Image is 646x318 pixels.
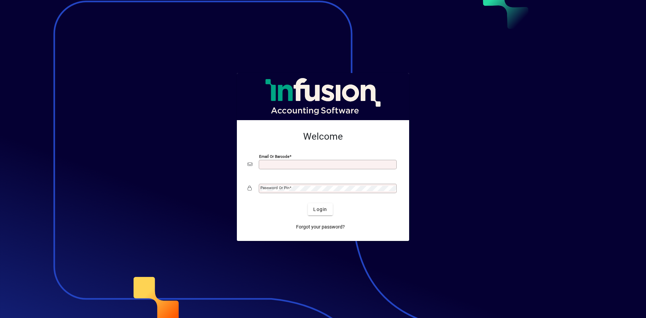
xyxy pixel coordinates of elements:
[308,203,332,215] button: Login
[296,223,345,231] span: Forgot your password?
[293,221,348,233] a: Forgot your password?
[313,206,327,213] span: Login
[259,154,289,159] mat-label: Email or Barcode
[248,131,398,142] h2: Welcome
[260,185,289,190] mat-label: Password or Pin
